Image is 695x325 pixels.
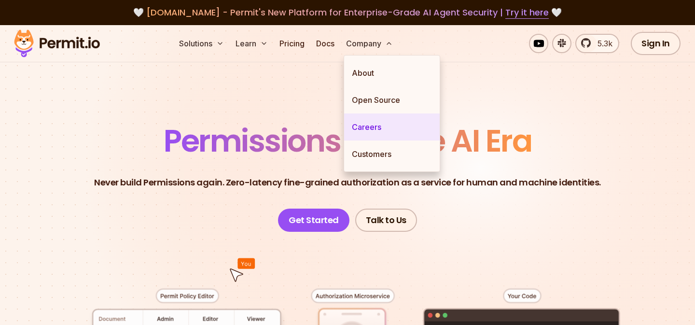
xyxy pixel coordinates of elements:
a: Open Source [344,86,440,113]
p: Never build Permissions again. Zero-latency fine-grained authorization as a service for human and... [94,176,601,189]
a: About [344,59,440,86]
a: Careers [344,113,440,141]
button: Solutions [175,34,228,53]
img: Permit logo [10,27,104,60]
a: Try it here [505,6,549,19]
span: 5.3k [592,38,612,49]
a: 5.3k [575,34,619,53]
span: [DOMAIN_NAME] - Permit's New Platform for Enterprise-Grade AI Agent Security | [146,6,549,18]
button: Company [342,34,397,53]
button: Learn [232,34,272,53]
span: Permissions for The AI Era [164,119,531,162]
a: Talk to Us [355,209,417,232]
a: Sign In [631,32,681,55]
a: Customers [344,141,440,168]
a: Pricing [276,34,308,53]
div: 🤍 🤍 [23,6,672,19]
a: Docs [312,34,338,53]
a: Get Started [278,209,349,232]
